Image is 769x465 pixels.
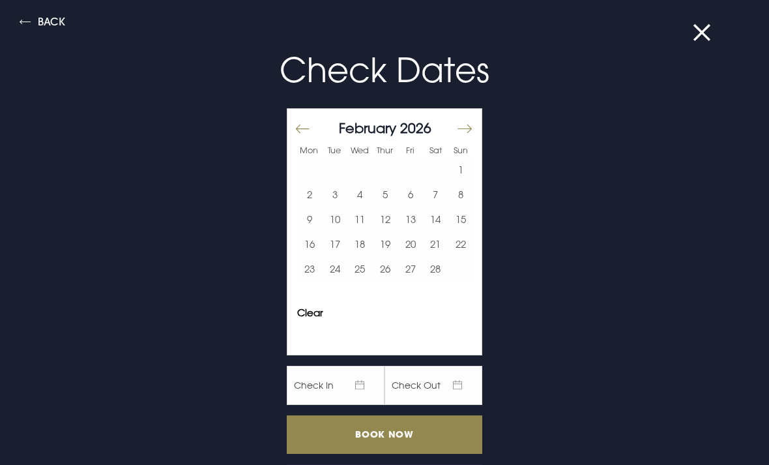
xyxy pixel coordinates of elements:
button: 24 [323,256,348,281]
td: Choose Tuesday, February 3, 2026 as your start date. [323,182,348,207]
td: Choose Friday, February 20, 2026 as your start date. [398,232,423,256]
button: Back [20,16,65,31]
button: 27 [398,256,423,281]
td: Choose Monday, February 16, 2026 as your start date. [297,232,323,256]
button: 14 [423,207,448,232]
button: 18 [347,232,373,256]
button: Clear [297,308,323,318]
td: Choose Saturday, February 21, 2026 as your start date. [423,232,448,256]
button: 25 [347,256,373,281]
td: Choose Saturday, February 14, 2026 as your start date. [423,207,448,232]
button: 20 [398,232,423,256]
button: 23 [297,256,323,281]
button: 11 [347,207,373,232]
button: 22 [448,232,473,256]
td: Choose Saturday, February 7, 2026 as your start date. [423,182,448,207]
span: Check Out [384,366,482,405]
button: 17 [323,232,348,256]
span: February [339,119,396,136]
td: Choose Monday, February 2, 2026 as your start date. [297,182,323,207]
td: Choose Friday, February 27, 2026 as your start date. [398,256,423,281]
button: 3 [323,182,348,207]
button: 28 [423,256,448,281]
button: 16 [297,232,323,256]
button: 7 [423,182,448,207]
span: 2026 [400,119,431,136]
td: Choose Tuesday, February 24, 2026 as your start date. [323,256,348,281]
td: Choose Friday, February 13, 2026 as your start date. [398,207,423,232]
td: Choose Monday, February 23, 2026 as your start date. [297,256,323,281]
button: 5 [373,182,398,207]
button: 12 [373,207,398,232]
td: Choose Wednesday, February 4, 2026 as your start date. [347,182,373,207]
td: Choose Saturday, February 28, 2026 as your start date. [423,256,448,281]
p: Check Dates [74,45,695,95]
td: Choose Monday, February 9, 2026 as your start date. [297,207,323,232]
button: 26 [373,256,398,281]
td: Choose Wednesday, February 11, 2026 as your start date. [347,207,373,232]
button: 15 [448,207,473,232]
span: Check In [287,366,384,405]
td: Choose Tuesday, February 17, 2026 as your start date. [323,232,348,256]
td: Choose Wednesday, February 25, 2026 as your start date. [347,256,373,281]
button: 10 [323,207,348,232]
td: Choose Thursday, February 19, 2026 as your start date. [373,232,398,256]
button: 2 [297,182,323,207]
button: 19 [373,232,398,256]
button: 6 [398,182,423,207]
button: 4 [347,182,373,207]
td: Choose Sunday, February 15, 2026 as your start date. [448,207,473,232]
td: Choose Thursday, February 26, 2026 as your start date. [373,256,398,281]
td: Choose Tuesday, February 10, 2026 as your start date. [323,207,348,232]
input: Book Now [287,415,482,454]
td: Choose Friday, February 6, 2026 as your start date. [398,182,423,207]
button: 21 [423,232,448,256]
td: Choose Thursday, February 5, 2026 as your start date. [373,182,398,207]
button: 8 [448,182,473,207]
button: 13 [398,207,423,232]
td: Choose Thursday, February 12, 2026 as your start date. [373,207,398,232]
button: Move forward to switch to the next month. [456,115,472,143]
button: 9 [297,207,323,232]
td: Choose Sunday, February 1, 2026 as your start date. [448,157,473,182]
td: Choose Wednesday, February 18, 2026 as your start date. [347,232,373,256]
button: Move backward to switch to the previous month. [295,115,311,143]
td: Choose Sunday, February 8, 2026 as your start date. [448,182,473,207]
button: 1 [448,157,473,182]
td: Choose Sunday, February 22, 2026 as your start date. [448,232,473,256]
